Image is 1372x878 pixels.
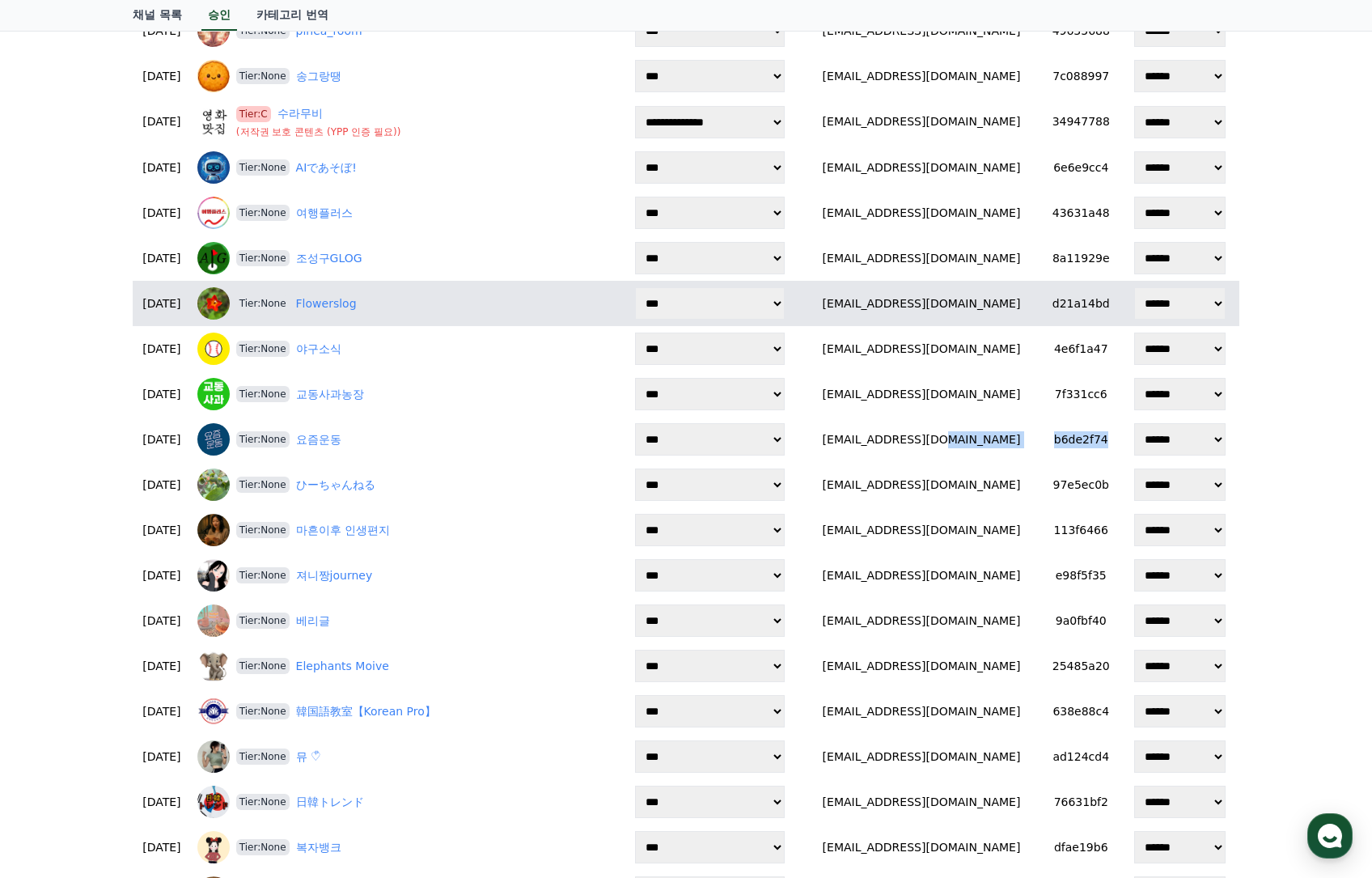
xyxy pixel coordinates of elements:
img: 韓国語教室【Korean Pro】 [197,695,230,727]
a: 설정 [209,513,311,554]
span: Tier:C [236,106,271,122]
p: [DATE] [139,477,184,494]
td: [EMAIL_ADDRESS][DOMAIN_NAME] [802,99,1041,145]
img: 교동사과농장 [197,378,230,410]
p: [DATE] [139,341,184,358]
td: [EMAIL_ADDRESS][DOMAIN_NAME] [802,326,1041,371]
a: 홈 [5,513,107,554]
span: Tier:None [236,749,290,765]
td: 25485a20 [1041,643,1121,689]
a: 여행플러스 [296,205,353,222]
a: 교동사과농장 [296,386,364,403]
img: AIであそぼ! [197,151,230,184]
p: [DATE] [139,431,184,448]
p: [DATE] [139,386,184,403]
span: Tier:None [236,386,290,402]
img: 요즘운동 [197,423,230,456]
p: [DATE] [139,794,184,811]
a: 수라무비 [277,105,323,122]
a: 日韓トレンド [296,794,364,811]
td: 638e88c4 [1041,689,1121,734]
p: [DATE] [139,749,184,766]
p: [DATE] [139,250,184,267]
span: Tier:None [236,341,290,357]
span: Tier:None [236,159,290,176]
a: 마흔이후 인생편지 [296,522,390,539]
span: Tier:None [236,68,290,84]
a: 송그랑땡 [296,68,341,85]
td: [EMAIL_ADDRESS][DOMAIN_NAME] [802,371,1041,417]
td: 4e6f1a47 [1041,326,1121,371]
img: 수라무비 [197,106,230,138]
a: 져니짱journey [296,567,373,584]
a: Flowerslog [296,295,357,312]
td: 7c088997 [1041,53,1121,99]
a: Elephants Moive [296,658,389,675]
span: Tier:None [236,205,290,221]
a: 대화 [107,513,209,554]
p: [DATE] [139,839,184,856]
td: [EMAIL_ADDRESS][DOMAIN_NAME] [802,553,1041,598]
td: 76631bf2 [1041,779,1121,825]
span: Tier:None [236,567,290,583]
td: [EMAIL_ADDRESS][DOMAIN_NAME] [802,417,1041,462]
p: [DATE] [139,613,184,630]
img: 마흔이후 인생편지 [197,514,230,546]
p: [DATE] [139,295,184,312]
td: [EMAIL_ADDRESS][DOMAIN_NAME] [802,734,1041,779]
p: [DATE] [139,658,184,675]
img: 여행플러스 [197,197,230,229]
span: 대화 [148,538,167,551]
span: 설정 [250,537,269,550]
td: 8a11929e [1041,235,1121,281]
a: 야구소식 [296,341,341,358]
td: [EMAIL_ADDRESS][DOMAIN_NAME] [802,462,1041,507]
td: 34947788 [1041,99,1121,145]
span: Tier:None [236,794,290,810]
a: 요즘운동 [296,431,341,448]
td: [EMAIL_ADDRESS][DOMAIN_NAME] [802,53,1041,99]
p: [DATE] [139,159,184,176]
a: 복자뱅크 [296,839,341,856]
a: 조성구GLOG [296,250,362,267]
a: 베리글 [296,613,330,630]
p: [DATE] [139,567,184,584]
span: Tier:None [236,431,290,447]
td: [EMAIL_ADDRESS][DOMAIN_NAME] [802,190,1041,235]
img: 송그랑땡 [197,60,230,92]
td: 7f331cc6 [1041,371,1121,417]
td: [EMAIL_ADDRESS][DOMAIN_NAME] [802,689,1041,734]
td: [EMAIL_ADDRESS][DOMAIN_NAME] [802,507,1041,553]
a: 뮤 ♡ᩚ [296,749,321,766]
img: Flowerslog [197,287,230,320]
span: Tier:None [236,613,290,629]
td: ad124cd4 [1041,734,1121,779]
img: 복자뱅크 [197,831,230,863]
p: [DATE] [139,522,184,539]
td: [EMAIL_ADDRESS][DOMAIN_NAME] [802,235,1041,281]
p: [DATE] [139,205,184,222]
td: dfae19b6 [1041,825,1121,870]
a: 韓国語教室【Korean Pro】 [296,703,436,720]
span: Tier:None [236,839,290,855]
td: [EMAIL_ADDRESS][DOMAIN_NAME] [802,145,1041,190]
img: 日韓トレンド [197,786,230,818]
img: 야구소식 [197,333,230,365]
a: ひーちゃんねる [296,477,375,494]
td: 9a0fbf40 [1041,598,1121,643]
a: AIであそぼ! [296,159,357,176]
p: [DATE] [139,703,184,720]
img: ひーちゃんねる [197,469,230,501]
img: Elephants Moive [197,650,230,682]
td: [EMAIL_ADDRESS][DOMAIN_NAME] [802,779,1041,825]
td: 113f6466 [1041,507,1121,553]
span: Tier:None [236,477,290,493]
img: 베리글 [197,604,230,637]
td: [EMAIL_ADDRESS][DOMAIN_NAME] [802,598,1041,643]
span: 홈 [51,537,61,550]
td: e98f5f35 [1041,553,1121,598]
span: Tier:None [236,522,290,538]
span: Tier:None [236,658,290,674]
span: Tier:None [236,250,290,266]
img: 뮤 ♡ᩚ [197,740,230,773]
